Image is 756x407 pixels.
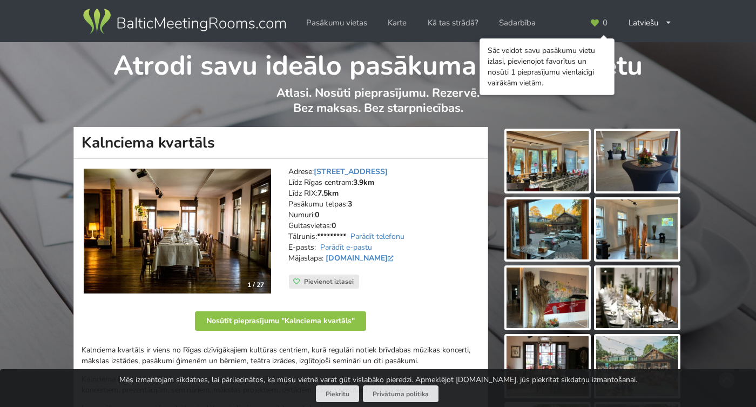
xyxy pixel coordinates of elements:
[491,12,543,34] a: Sadarbība
[596,131,678,191] img: Kalnciema kvartāls | Rīga | Pasākumu vieta - galerijas bilde
[603,19,607,27] span: 0
[318,188,339,198] strong: 7.5km
[84,169,271,294] img: Neierastas vietas | Rīga | Kalnciema kvartāls
[621,12,680,34] div: Latviešu
[348,199,352,209] strong: 3
[84,169,271,294] a: Neierastas vietas | Rīga | Kalnciema kvartāls 1 / 27
[507,131,589,191] img: Kalnciema kvartāls | Rīga | Pasākumu vieta - galerijas bilde
[73,127,488,159] h1: Kalnciema kvartāls
[596,268,678,328] img: Kalnciema kvartāls | Rīga | Pasākumu vieta - galerijas bilde
[353,177,374,188] strong: 3.9km
[74,42,683,83] h1: Atrodi savu ideālo pasākuma norises vietu
[241,277,271,293] div: 1 / 27
[315,210,319,220] strong: 0
[288,166,480,275] address: Adrese: Līdz Rīgas centram: Līdz RIX: Pasākumu telpas: Numuri: Gultasvietas: Tālrunis: E-pasts: M...
[488,45,606,89] div: Sāc veidot savu pasākumu vietu izlasi, pievienojot favorītus un nosūti 1 pieprasījumu vienlaicīgi...
[81,6,288,37] img: Baltic Meeting Rooms
[507,268,589,328] img: Kalnciema kvartāls | Rīga | Pasākumu vieta - galerijas bilde
[420,12,486,34] a: Kā tas strādā?
[304,277,354,286] span: Pievienot izlasei
[596,336,678,397] img: Kalnciema kvartāls | Rīga | Pasākumu vieta - galerijas bilde
[350,231,404,242] a: Parādīt telefonu
[507,336,589,397] img: Kalnciema kvartāls | Rīga | Pasākumu vieta - galerijas bilde
[507,199,589,260] img: Kalnciema kvartāls | Rīga | Pasākumu vieta - galerijas bilde
[363,385,438,402] a: Privātuma politika
[320,242,372,252] a: Parādīt e-pastu
[314,166,388,177] a: [STREET_ADDRESS]
[82,345,480,366] p: Kalnciema kvartāls ir viens no Rīgas dzīvīgākajiem kultūras centriem, kurā regulāri notiek brīvda...
[332,221,336,231] strong: 0
[74,85,683,127] p: Atlasi. Nosūti pieprasījumu. Rezervē. Bez maksas. Bez starpniecības.
[299,12,375,34] a: Pasākumu vietas
[596,199,678,260] img: Kalnciema kvartāls | Rīga | Pasākumu vieta - galerijas bilde
[316,385,359,402] button: Piekrītu
[326,253,396,263] a: [DOMAIN_NAME]
[195,311,366,331] button: Nosūtīt pieprasījumu "Kalnciema kvartāls"
[380,12,414,34] a: Karte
